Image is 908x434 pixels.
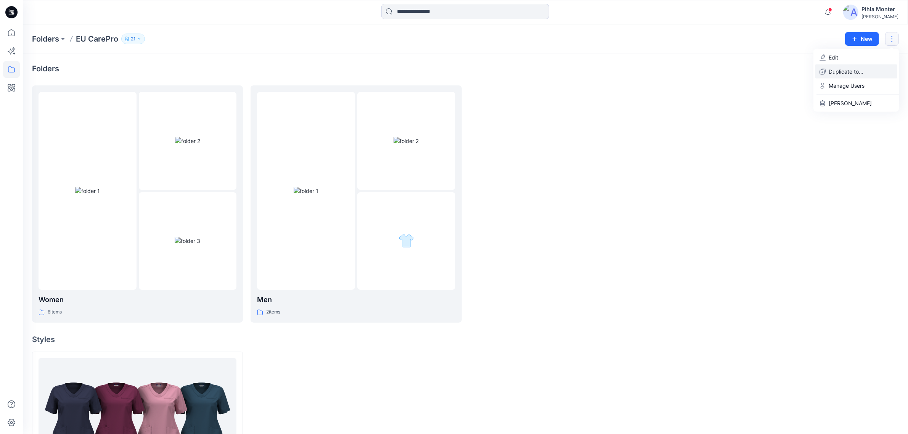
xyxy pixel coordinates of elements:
[32,85,243,323] a: folder 1folder 2folder 3Women6items
[829,82,865,90] p: Manage Users
[32,34,59,44] a: Folders
[399,233,414,249] img: folder 3
[121,34,145,44] button: 21
[861,5,898,14] div: Pihla Monter
[32,64,59,73] h4: Folders
[257,294,455,305] p: Men
[76,34,118,44] p: EU CarePro
[39,294,236,305] p: Women
[175,137,200,145] img: folder 2
[843,5,858,20] img: avatar
[48,308,62,316] p: 6 items
[861,14,898,19] div: [PERSON_NAME]
[829,99,872,107] p: [PERSON_NAME]
[394,137,419,145] img: folder 2
[75,187,100,195] img: folder 1
[266,308,280,316] p: 2 items
[175,237,200,245] img: folder 3
[829,53,838,61] p: Edit
[251,85,461,323] a: folder 1folder 2folder 3Men2items
[829,68,863,76] p: Duplicate to...
[32,335,899,344] h4: Styles
[294,187,318,195] img: folder 1
[845,32,879,46] button: New
[131,35,135,43] p: 21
